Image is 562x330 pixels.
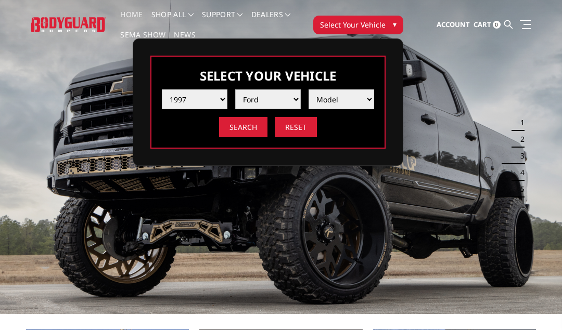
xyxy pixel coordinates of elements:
[202,11,243,31] a: Support
[313,16,403,34] button: Select Your Vehicle
[219,117,267,137] input: Search
[120,11,143,31] a: Home
[514,181,525,197] button: 5 of 5
[514,131,525,148] button: 2 of 5
[514,148,525,164] button: 3 of 5
[31,17,106,32] img: BODYGUARD BUMPERS
[162,67,374,84] h3: Select Your Vehicle
[514,114,525,131] button: 1 of 5
[393,19,397,30] span: ▾
[474,11,501,39] a: Cart 0
[275,117,317,137] input: Reset
[174,31,195,51] a: News
[437,20,470,29] span: Account
[251,11,291,31] a: Dealers
[493,21,501,29] span: 0
[151,11,194,31] a: shop all
[320,19,386,30] span: Select Your Vehicle
[474,20,491,29] span: Cart
[514,164,525,181] button: 4 of 5
[510,280,562,330] iframe: Chat Widget
[120,31,165,51] a: SEMA Show
[437,11,470,39] a: Account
